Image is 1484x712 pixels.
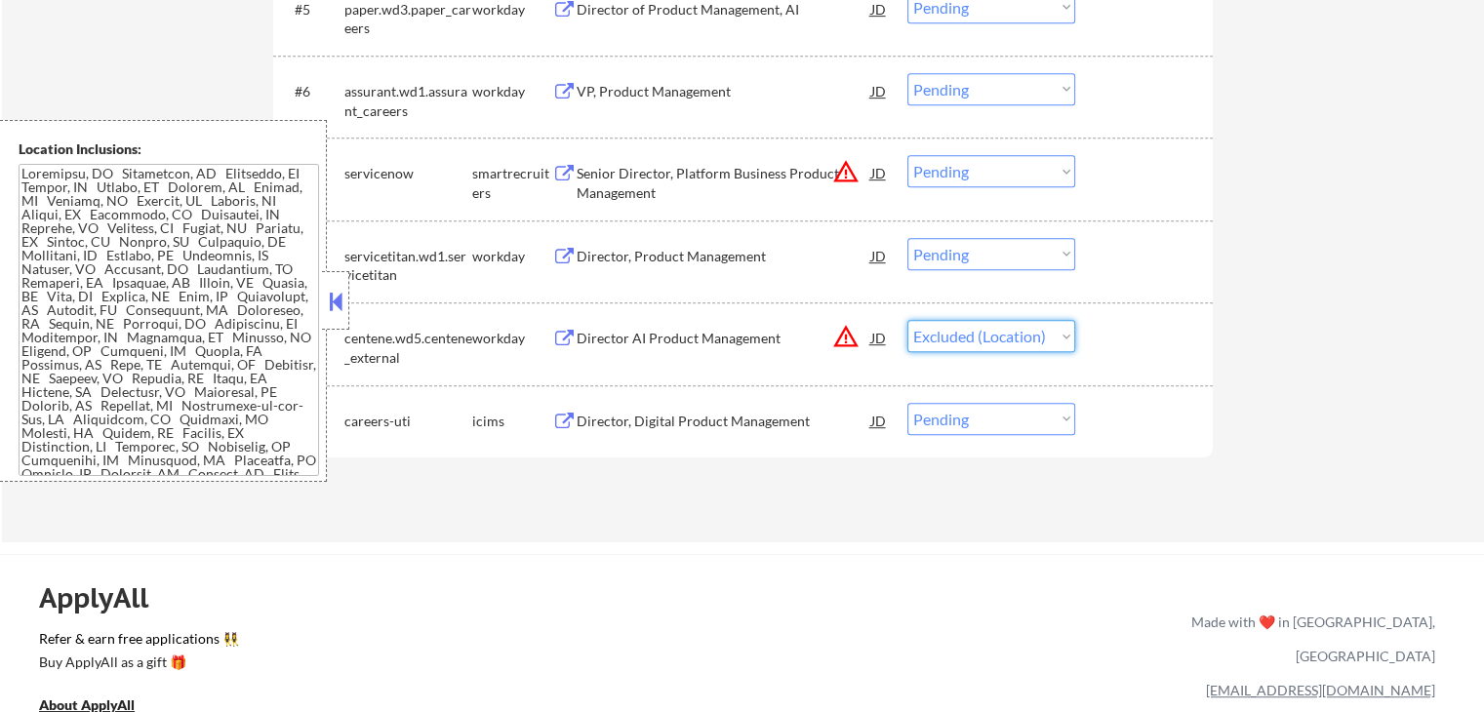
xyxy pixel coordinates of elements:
[577,412,871,431] div: Director, Digital Product Management
[577,82,871,101] div: VP, Product Management
[1183,605,1435,673] div: Made with ❤️ in [GEOGRAPHIC_DATA], [GEOGRAPHIC_DATA]
[832,323,860,350] button: warning_amber
[344,412,472,431] div: careers-uti
[295,82,329,101] div: #6
[39,653,234,677] a: Buy ApplyAll as a gift 🎁
[472,412,552,431] div: icims
[577,164,871,202] div: Senior Director, Platform Business Product Management
[39,655,234,669] div: Buy ApplyAll as a gift 🎁
[869,155,889,190] div: JD
[1206,682,1435,698] a: [EMAIL_ADDRESS][DOMAIN_NAME]
[869,403,889,438] div: JD
[39,632,783,653] a: Refer & earn free applications 👯‍♀️
[19,139,319,159] div: Location Inclusions:
[472,247,552,266] div: workday
[344,329,472,367] div: centene.wd5.centene_external
[344,164,472,183] div: servicenow
[472,164,552,202] div: smartrecruiters
[577,247,871,266] div: Director, Product Management
[472,329,552,348] div: workday
[344,82,472,120] div: assurant.wd1.assurant_careers
[577,329,871,348] div: Director AI Product Management
[869,73,889,108] div: JD
[832,158,860,185] button: warning_amber
[869,320,889,355] div: JD
[39,581,171,614] div: ApplyAll
[472,82,552,101] div: workday
[344,247,472,285] div: servicetitan.wd1.servicetitan
[869,238,889,273] div: JD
